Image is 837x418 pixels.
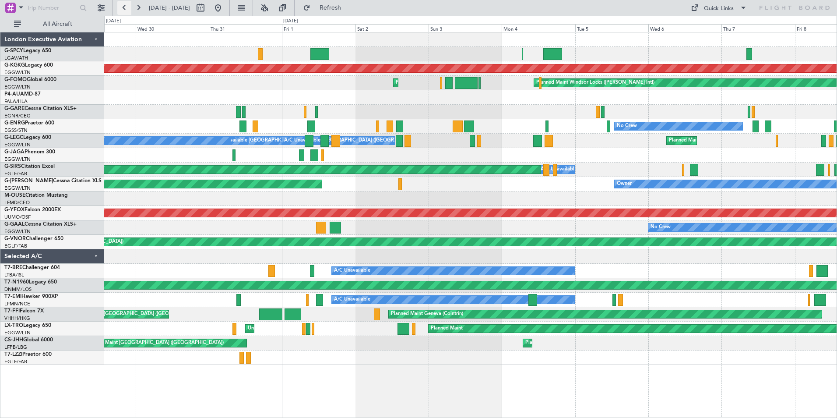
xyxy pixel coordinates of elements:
[106,18,121,25] div: [DATE]
[86,337,224,350] div: Planned Maint [GEOGRAPHIC_DATA] ([GEOGRAPHIC_DATA])
[312,5,349,11] span: Refresh
[4,280,29,285] span: T7-N1960
[4,280,57,285] a: T7-N1960Legacy 650
[4,323,23,328] span: LX-TRO
[4,106,77,111] a: G-GARECessna Citation XLS+
[4,55,28,61] a: LGAV/ATH
[4,98,28,105] a: FALA/HLA
[283,18,298,25] div: [DATE]
[4,308,20,314] span: T7-FFI
[4,48,51,53] a: G-SPCYLegacy 650
[4,178,53,184] span: G-[PERSON_NAME]
[4,265,22,270] span: T7-BRE
[4,156,31,163] a: EGGW/LTN
[704,4,734,13] div: Quick Links
[4,207,25,213] span: G-YFOX
[209,24,282,32] div: Thu 31
[334,264,370,277] div: A/C Unavailable
[4,222,25,227] span: G-GAAL
[4,164,55,169] a: G-SIRSCitation Excel
[4,149,55,155] a: G-JAGAPhenom 300
[4,265,60,270] a: T7-BREChallenger 604
[4,63,25,68] span: G-KGKG
[4,236,63,241] a: G-VNORChallenger 650
[4,337,23,343] span: CS-JHH
[4,185,31,191] a: EGGW/LTN
[617,177,632,191] div: Owner
[4,135,23,140] span: G-LEGC
[4,149,25,155] span: G-JAGA
[4,164,21,169] span: G-SIRS
[282,24,355,32] div: Fri 1
[4,127,28,134] a: EGSS/STN
[4,142,31,148] a: EGGW/LTN
[525,337,663,350] div: Planned Maint [GEOGRAPHIC_DATA] ([GEOGRAPHIC_DATA])
[4,358,27,365] a: EGLF/FAB
[541,163,577,176] div: A/C Unavailable
[651,221,671,234] div: No Crew
[70,308,217,321] div: Planned Maint [GEOGRAPHIC_DATA] ([GEOGRAPHIC_DATA] Intl)
[4,120,54,126] a: G-ENRGPraetor 600
[431,322,463,335] div: Planned Maint
[4,92,24,97] span: P4-AUA
[4,222,77,227] a: G-GAALCessna Citation XLS+
[299,1,352,15] button: Refresh
[334,293,370,306] div: A/C Unavailable
[4,77,27,82] span: G-FOMO
[27,1,77,14] input: Trip Number
[4,301,30,307] a: LFMN/NCE
[4,207,61,213] a: G-YFOXFalcon 2000EX
[4,214,31,220] a: UUMO/OSF
[4,92,41,97] a: P4-AUAMD-87
[4,106,25,111] span: G-GARE
[355,24,429,32] div: Sat 2
[4,135,51,140] a: G-LEGCLegacy 600
[4,228,31,235] a: EGGW/LTN
[502,24,575,32] div: Mon 4
[4,199,30,206] a: LFMD/CEQ
[4,329,31,336] a: EGGW/LTN
[391,308,463,321] div: Planned Maint Geneva (Cointrin)
[4,193,25,198] span: M-OUSE
[4,294,21,299] span: T7-EMI
[149,4,190,12] span: [DATE] - [DATE]
[4,193,68,198] a: M-OUSECitation Mustang
[721,24,795,32] div: Thu 7
[4,352,52,357] a: T7-LZZIPraetor 600
[4,170,27,177] a: EGLF/FAB
[284,134,426,147] div: A/C Unavailable [GEOGRAPHIC_DATA] ([GEOGRAPHIC_DATA])
[4,48,23,53] span: G-SPCY
[669,134,807,147] div: Planned Maint [GEOGRAPHIC_DATA] ([GEOGRAPHIC_DATA])
[136,24,209,32] div: Wed 30
[4,272,24,278] a: LTBA/ISL
[4,77,56,82] a: G-FOMOGlobal 6000
[4,294,58,299] a: T7-EMIHawker 900XP
[23,21,92,27] span: All Aircraft
[4,236,26,241] span: G-VNOR
[429,24,502,32] div: Sun 3
[4,315,30,322] a: VHHH/HKG
[248,322,392,335] div: Unplanned Maint [GEOGRAPHIC_DATA] ([GEOGRAPHIC_DATA])
[4,243,27,249] a: EGLF/FAB
[575,24,648,32] div: Tue 5
[536,76,654,89] div: Planned Maint Windsor Locks ([PERSON_NAME] Intl)
[396,76,479,89] div: Planned Maint [GEOGRAPHIC_DATA]
[4,352,22,357] span: T7-LZZI
[648,24,721,32] div: Wed 6
[4,69,31,76] a: EGGW/LTN
[4,113,31,119] a: EGNR/CEG
[4,337,53,343] a: CS-JHHGlobal 6000
[4,308,44,314] a: T7-FFIFalcon 7X
[4,286,32,293] a: DNMM/LOS
[617,120,637,133] div: No Crew
[4,63,53,68] a: G-KGKGLegacy 600
[4,84,31,90] a: EGGW/LTN
[4,323,51,328] a: LX-TROLegacy 650
[4,178,102,184] a: G-[PERSON_NAME]Cessna Citation XLS
[4,120,25,126] span: G-ENRG
[10,17,95,31] button: All Aircraft
[686,1,751,15] button: Quick Links
[4,344,27,351] a: LFPB/LBG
